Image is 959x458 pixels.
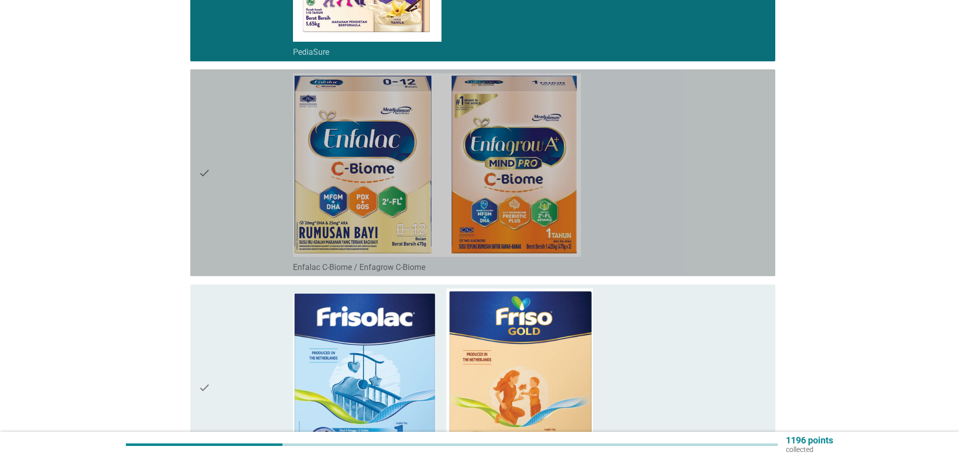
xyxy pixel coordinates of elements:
img: 9bef044e-be5d-4f49-ae4a-aee893ced44c-enfalac-cbiome.png [293,73,581,256]
label: PediaSure [293,47,329,57]
p: 1196 points [786,436,833,445]
i: check [198,73,210,272]
p: collected [786,445,833,454]
label: Enfalac C-Biome / Enfagrow C-Biome [293,262,425,272]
